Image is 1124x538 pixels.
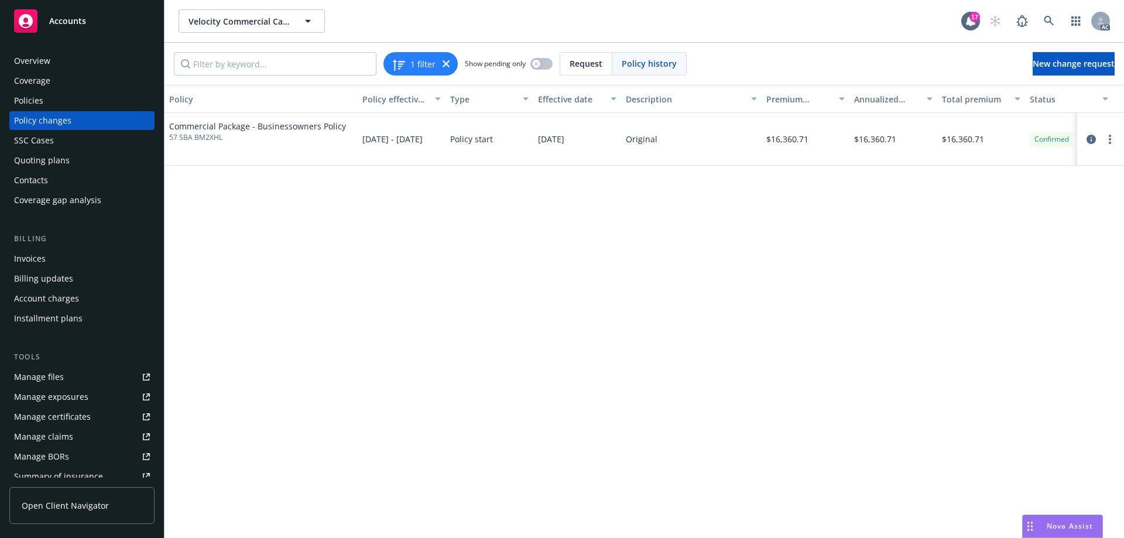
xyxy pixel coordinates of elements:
[14,151,70,170] div: Quoting plans
[942,133,984,145] span: $16,360.71
[1047,521,1093,531] span: Nova Assist
[849,85,937,113] button: Annualized total premium change
[1010,9,1034,33] a: Report a Bug
[14,388,88,406] div: Manage exposures
[854,133,896,145] span: $16,360.71
[1037,9,1061,33] a: Search
[1064,9,1088,33] a: Switch app
[9,233,155,245] div: Billing
[9,91,155,110] a: Policies
[9,5,155,37] a: Accounts
[9,447,155,466] a: Manage BORs
[9,368,155,386] a: Manage files
[626,93,744,105] div: Description
[9,151,155,170] a: Quoting plans
[766,133,808,145] span: $16,360.71
[14,427,73,446] div: Manage claims
[169,120,346,132] span: Commercial Package - Businessowners Policy
[9,52,155,70] a: Overview
[538,133,564,145] span: [DATE]
[14,52,50,70] div: Overview
[14,447,69,466] div: Manage BORs
[766,93,832,105] div: Premium change
[1084,132,1098,146] a: circleInformation
[570,57,602,70] span: Request
[9,111,155,130] a: Policy changes
[9,71,155,90] a: Coverage
[169,132,346,143] span: 57 SBA BM2XHL
[9,269,155,288] a: Billing updates
[9,309,155,328] a: Installment plans
[621,85,762,113] button: Description
[9,249,155,268] a: Invoices
[1030,93,1095,105] div: Status
[1033,52,1115,76] a: New change request
[14,467,103,486] div: Summary of insurance
[854,93,920,105] div: Annualized total premium change
[410,58,436,70] span: 1 filter
[626,133,657,145] div: Original
[538,93,604,105] div: Effective date
[362,93,428,105] div: Policy effective dates
[9,191,155,210] a: Coverage gap analysis
[14,249,46,268] div: Invoices
[465,59,526,68] span: Show pending only
[14,309,83,328] div: Installment plans
[942,93,1008,105] div: Total premium
[762,85,849,113] button: Premium change
[1022,515,1103,538] button: Nova Assist
[179,9,325,33] button: Velocity Commercial Capital
[9,407,155,426] a: Manage certificates
[14,131,54,150] div: SSC Cases
[1034,134,1069,145] span: Confirmed
[450,93,516,105] div: Type
[49,16,86,26] span: Accounts
[446,85,533,113] button: Type
[14,71,50,90] div: Coverage
[14,407,91,426] div: Manage certificates
[9,388,155,406] a: Manage exposures
[362,133,423,145] span: [DATE] - [DATE]
[9,467,155,486] a: Summary of insurance
[165,85,358,113] button: Policy
[1025,85,1113,113] button: Status
[9,351,155,363] div: Tools
[9,171,155,190] a: Contacts
[14,289,79,308] div: Account charges
[14,368,64,386] div: Manage files
[14,269,73,288] div: Billing updates
[14,171,48,190] div: Contacts
[189,15,290,28] span: Velocity Commercial Capital
[14,111,71,130] div: Policy changes
[9,427,155,446] a: Manage claims
[14,191,101,210] div: Coverage gap analysis
[22,499,109,512] span: Open Client Navigator
[9,289,155,308] a: Account charges
[169,93,353,105] div: Policy
[969,12,980,22] div: 17
[1023,515,1037,537] div: Drag to move
[1103,132,1117,146] a: more
[533,85,621,113] button: Effective date
[358,85,446,113] button: Policy effective dates
[9,131,155,150] a: SSC Cases
[450,133,493,145] span: Policy start
[937,85,1025,113] button: Total premium
[983,9,1007,33] a: Start snowing
[622,57,677,70] span: Policy history
[1033,58,1115,69] span: New change request
[14,91,43,110] div: Policies
[174,52,376,76] input: Filter by keyword...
